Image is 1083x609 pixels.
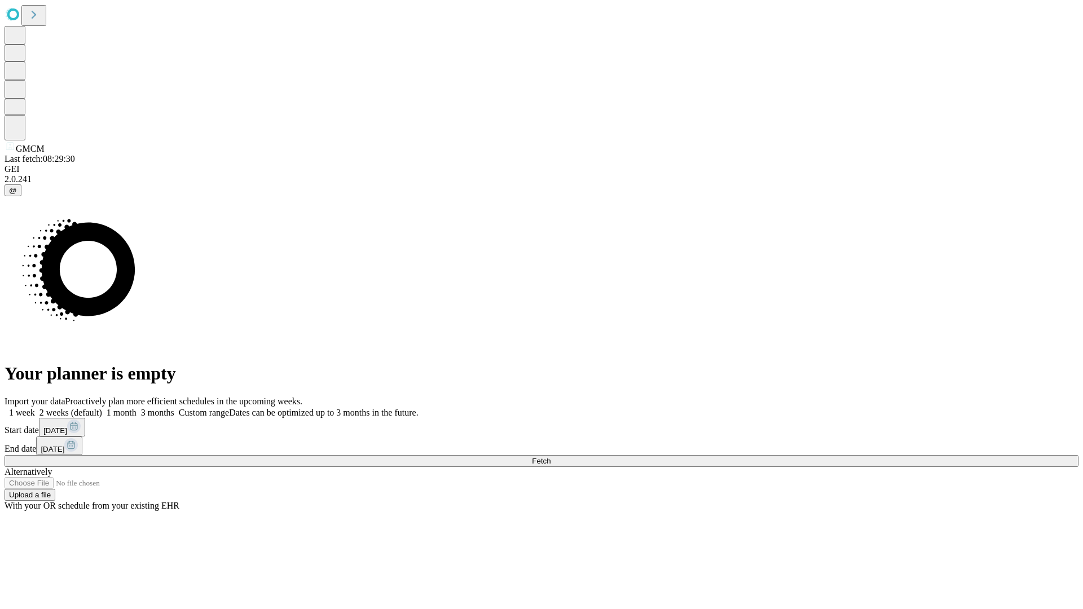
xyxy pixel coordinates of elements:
[5,467,52,476] span: Alternatively
[107,408,137,417] span: 1 month
[39,408,102,417] span: 2 weeks (default)
[9,408,35,417] span: 1 week
[41,445,64,453] span: [DATE]
[179,408,229,417] span: Custom range
[5,174,1078,184] div: 2.0.241
[5,501,179,510] span: With your OR schedule from your existing EHR
[5,436,1078,455] div: End date
[36,436,82,455] button: [DATE]
[65,396,302,406] span: Proactively plan more efficient schedules in the upcoming weeks.
[229,408,418,417] span: Dates can be optimized up to 3 months in the future.
[5,418,1078,436] div: Start date
[5,396,65,406] span: Import your data
[5,489,55,501] button: Upload a file
[16,144,45,153] span: GMCM
[141,408,174,417] span: 3 months
[43,426,67,435] span: [DATE]
[532,457,551,465] span: Fetch
[5,455,1078,467] button: Fetch
[5,184,21,196] button: @
[5,164,1078,174] div: GEI
[5,363,1078,384] h1: Your planner is empty
[39,418,85,436] button: [DATE]
[9,186,17,195] span: @
[5,154,75,164] span: Last fetch: 08:29:30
